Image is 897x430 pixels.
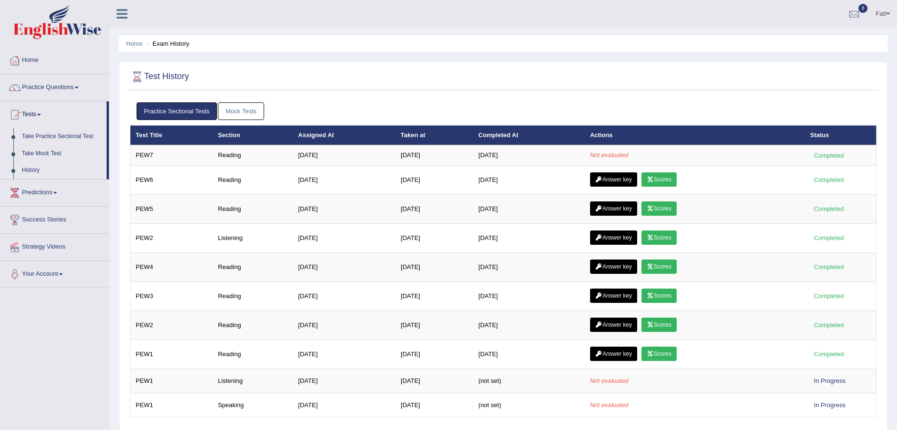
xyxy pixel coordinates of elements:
[213,310,293,340] td: Reading
[805,125,877,145] th: Status
[213,252,293,281] td: Reading
[213,281,293,310] td: Reading
[473,340,585,369] td: [DATE]
[0,47,109,71] a: Home
[213,223,293,252] td: Listening
[590,172,637,187] a: Answer key
[810,150,848,160] div: Completed
[293,223,395,252] td: [DATE]
[478,401,501,409] span: (not set)
[293,340,395,369] td: [DATE]
[395,369,473,393] td: [DATE]
[18,128,107,145] a: Take Practice Sectional Test
[144,39,189,48] li: Exam History
[395,125,473,145] th: Taken at
[137,102,217,120] a: Practice Sectional Tests
[0,180,109,203] a: Predictions
[395,223,473,252] td: [DATE]
[473,145,585,165] td: [DATE]
[810,233,848,243] div: Completed
[641,201,677,216] a: Scores
[810,291,848,301] div: Completed
[0,234,109,258] a: Strategy Videos
[130,340,213,369] td: PEW1
[473,194,585,223] td: [DATE]
[126,40,143,47] a: Home
[810,262,848,272] div: Completed
[478,377,501,384] span: (not set)
[395,252,473,281] td: [DATE]
[590,289,637,303] a: Answer key
[293,252,395,281] td: [DATE]
[473,252,585,281] td: [DATE]
[0,74,109,98] a: Practice Questions
[130,310,213,340] td: PEW2
[810,320,848,330] div: Completed
[213,194,293,223] td: Reading
[810,400,849,410] div: In Progress
[810,376,849,386] div: In Progress
[810,204,848,214] div: Completed
[0,101,107,125] a: Tests
[293,310,395,340] td: [DATE]
[130,281,213,310] td: PEW3
[130,223,213,252] td: PEW2
[293,165,395,194] td: [DATE]
[18,145,107,162] a: Take Mock Test
[213,369,293,393] td: Listening
[213,340,293,369] td: Reading
[293,281,395,310] td: [DATE]
[130,70,189,84] h2: Test History
[395,165,473,194] td: [DATE]
[395,194,473,223] td: [DATE]
[213,145,293,165] td: Reading
[641,230,677,245] a: Scores
[858,4,868,13] span: 8
[395,393,473,417] td: [DATE]
[590,401,628,409] em: Not evaluated
[395,145,473,165] td: [DATE]
[590,201,637,216] a: Answer key
[473,165,585,194] td: [DATE]
[213,165,293,194] td: Reading
[590,151,628,159] em: Not evaluated
[473,281,585,310] td: [DATE]
[18,162,107,179] a: History
[395,310,473,340] td: [DATE]
[590,377,628,384] em: Not evaluated
[641,289,677,303] a: Scores
[473,310,585,340] td: [DATE]
[641,347,677,361] a: Scores
[0,261,109,285] a: Your Account
[293,393,395,417] td: [DATE]
[293,125,395,145] th: Assigned At
[590,318,637,332] a: Answer key
[218,102,264,120] a: Mock Tests
[810,175,848,185] div: Completed
[590,347,637,361] a: Answer key
[641,318,677,332] a: Scores
[130,252,213,281] td: PEW4
[130,165,213,194] td: PEW6
[395,281,473,310] td: [DATE]
[213,393,293,417] td: Speaking
[213,125,293,145] th: Section
[641,260,677,274] a: Scores
[130,125,213,145] th: Test Title
[130,393,213,417] td: PEW1
[473,223,585,252] td: [DATE]
[473,125,585,145] th: Completed At
[810,349,848,359] div: Completed
[590,260,637,274] a: Answer key
[293,194,395,223] td: [DATE]
[130,194,213,223] td: PEW5
[0,207,109,230] a: Success Stories
[293,145,395,165] td: [DATE]
[293,369,395,393] td: [DATE]
[641,172,677,187] a: Scores
[130,145,213,165] td: PEW7
[590,230,637,245] a: Answer key
[585,125,805,145] th: Actions
[130,369,213,393] td: PEW1
[395,340,473,369] td: [DATE]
